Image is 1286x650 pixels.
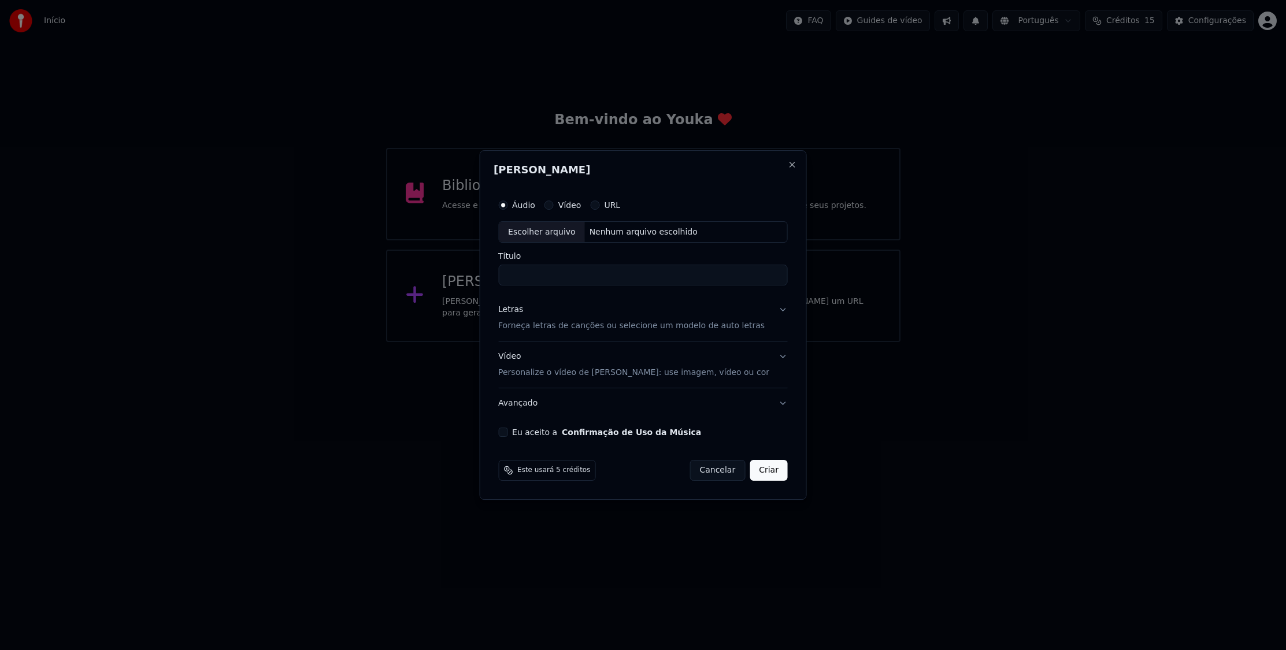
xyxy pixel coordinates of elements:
[498,351,769,379] div: Vídeo
[494,165,792,175] h2: [PERSON_NAME]
[517,466,590,475] span: Este usará 5 créditos
[498,388,788,418] button: Avançado
[750,460,788,481] button: Criar
[512,201,535,209] label: Áudio
[585,226,702,238] div: Nenhum arquivo escolhido
[604,201,620,209] label: URL
[498,252,788,261] label: Título
[499,222,585,243] div: Escolher arquivo
[558,201,581,209] label: Vídeo
[690,460,745,481] button: Cancelar
[498,304,523,316] div: Letras
[498,342,788,388] button: VídeoPersonalize o vídeo de [PERSON_NAME]: use imagem, vídeo ou cor
[498,295,788,341] button: LetrasForneça letras de canções ou selecione um modelo de auto letras
[512,428,701,436] label: Eu aceito a
[498,367,769,378] p: Personalize o vídeo de [PERSON_NAME]: use imagem, vídeo ou cor
[498,321,765,332] p: Forneça letras de canções ou selecione um modelo de auto letras
[562,428,701,436] button: Eu aceito a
